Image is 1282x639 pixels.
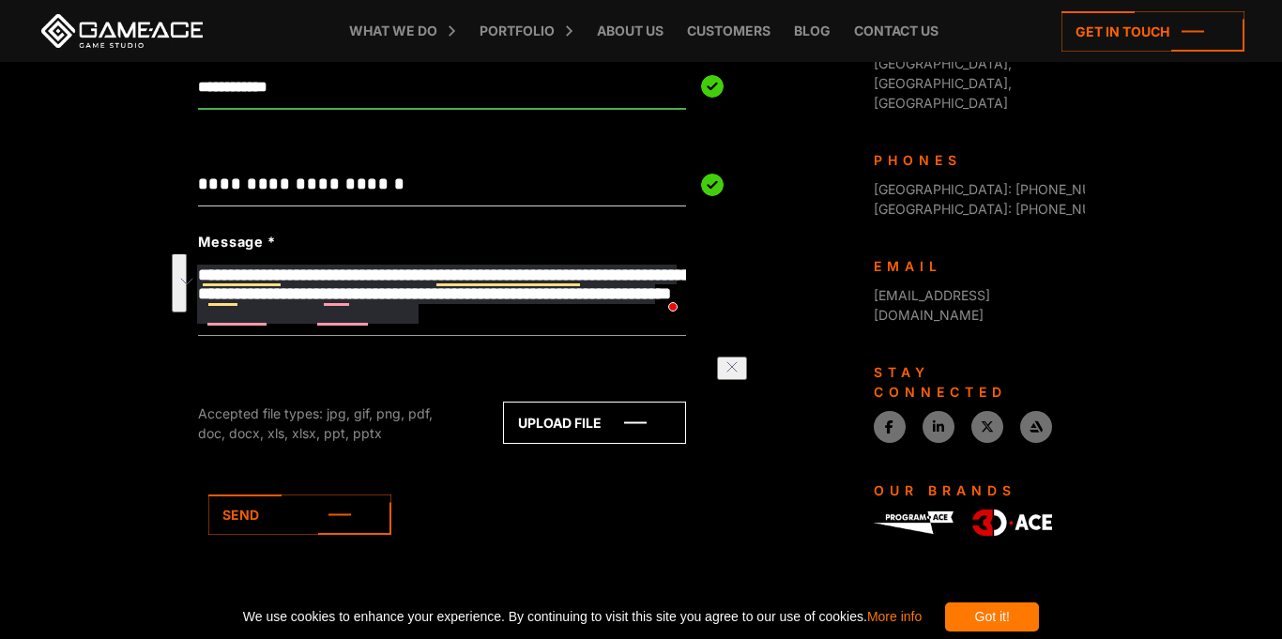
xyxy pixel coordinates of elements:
div: Got it! [945,602,1039,631]
a: [EMAIL_ADDRESS][DOMAIN_NAME] [874,287,990,323]
div: Email [874,256,1071,276]
textarea: To enrich screen reader interactions, please activate Accessibility in Grammarly extension settings [198,254,686,336]
span: [GEOGRAPHIC_DATA]: [PHONE_NUMBER] [874,201,1133,217]
a: More info [867,609,922,624]
label: Phone [198,43,588,64]
a: Get in touch [1061,11,1244,52]
div: Phones [874,150,1071,170]
span: [GEOGRAPHIC_DATA], [GEOGRAPHIC_DATA], [GEOGRAPHIC_DATA], [GEOGRAPHIC_DATA] [874,16,1012,111]
span: [GEOGRAPHIC_DATA]: [PHONE_NUMBER] [874,181,1133,197]
label: Message * [198,232,275,252]
span: We use cookies to enhance your experience. By continuing to visit this site you agree to our use ... [243,602,922,631]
